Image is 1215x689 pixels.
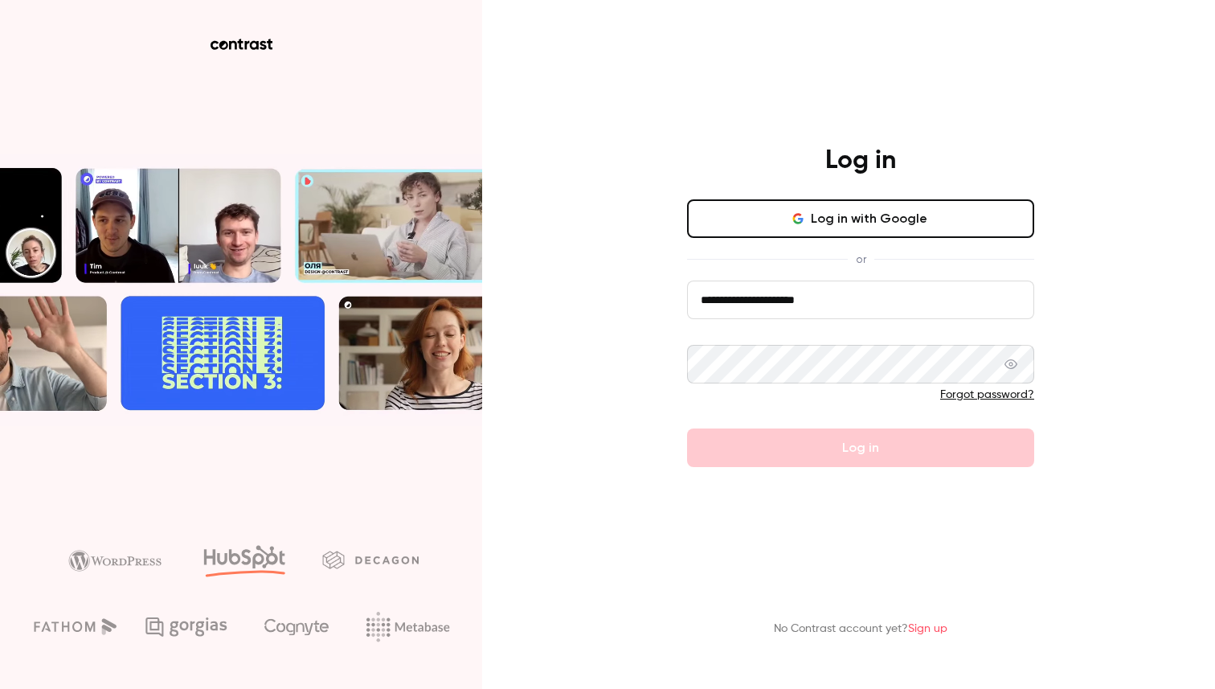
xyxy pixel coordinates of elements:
[687,199,1034,238] button: Log in with Google
[322,551,419,568] img: decagon
[908,623,947,634] a: Sign up
[940,389,1034,400] a: Forgot password?
[774,621,947,638] p: No Contrast account yet?
[825,145,896,177] h4: Log in
[848,251,874,268] span: or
